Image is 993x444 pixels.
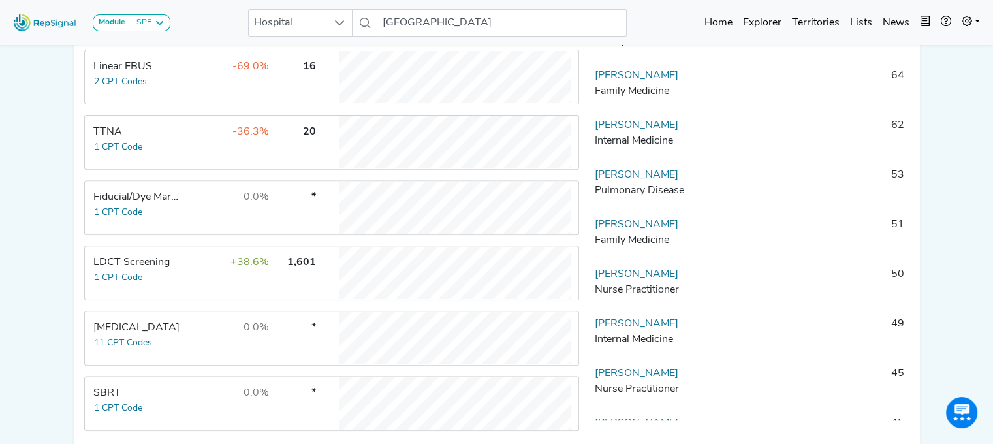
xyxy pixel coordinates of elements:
[727,167,909,206] td: 53
[303,127,316,137] span: 20
[232,127,269,137] span: -36.3%
[93,336,153,351] button: 11 CPT Codes
[595,381,721,397] div: Nurse Practitioner
[915,10,936,36] button: Intel Book
[595,219,678,230] a: [PERSON_NAME]
[738,10,787,36] a: Explorer
[93,74,148,89] button: 2 CPT Codes
[595,332,721,347] div: Internal Medicine
[99,18,125,26] strong: Module
[727,366,909,405] td: 45
[595,183,721,198] div: Pulmonary Disease
[244,323,269,333] span: 0.0%
[93,255,183,270] div: LDCT Screening
[232,61,269,72] span: -69.0%
[93,59,183,74] div: Linear EBUS
[595,269,678,279] a: [PERSON_NAME]
[93,401,143,416] button: 1 CPT Code
[699,10,738,36] a: Home
[595,418,678,428] a: [PERSON_NAME]
[93,14,170,31] button: ModuleSPE
[727,266,909,306] td: 50
[727,316,909,355] td: 49
[131,18,151,28] div: SPE
[93,270,143,285] button: 1 CPT Code
[727,118,909,157] td: 62
[93,124,183,140] div: TTNA
[595,71,678,81] a: [PERSON_NAME]
[93,189,183,205] div: Fiducial/Dye Marking
[595,133,721,149] div: Internal Medicine
[244,388,269,398] span: 0.0%
[377,9,627,37] input: Search a hospital
[93,385,183,401] div: SBRT
[249,10,327,36] span: Hospital
[303,61,316,72] span: 16
[287,257,316,268] span: 1,601
[877,10,915,36] a: News
[230,257,269,268] span: +38.6%
[595,282,721,298] div: Nurse Practitioner
[727,217,909,256] td: 51
[727,68,909,107] td: 64
[845,10,877,36] a: Lists
[244,192,269,202] span: 0.0%
[595,319,678,329] a: [PERSON_NAME]
[93,205,143,220] button: 1 CPT Code
[595,170,678,180] a: [PERSON_NAME]
[595,368,678,379] a: [PERSON_NAME]
[595,120,678,131] a: [PERSON_NAME]
[595,232,721,248] div: Family Medicine
[93,140,143,155] button: 1 CPT Code
[93,320,183,336] div: Thoracic Surgery
[787,10,845,36] a: Territories
[595,84,721,99] div: Family Medicine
